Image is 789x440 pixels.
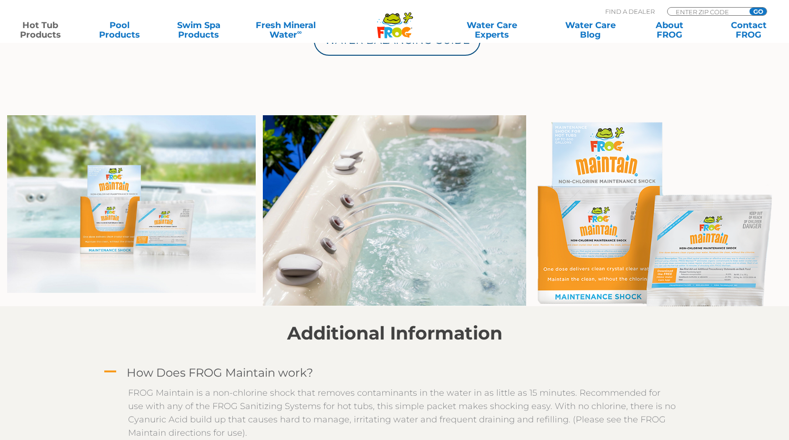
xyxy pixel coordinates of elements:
input: GO [749,8,767,15]
a: ContactFROG [718,20,779,40]
p: Find A Dealer [605,7,655,16]
span: A [103,365,117,379]
a: Water CareExperts [442,20,542,40]
p: FROG Maintain is a non-chlorine shock that removes contaminants in the water in as little as 15 m... [128,386,676,440]
h2: Additional Information [102,323,688,344]
input: Zip Code Form [675,8,739,16]
a: A How Does FROG Maintain work? [102,364,688,381]
img: Maintain tray and pouch on tub [7,115,256,293]
a: Water CareBlog [559,20,621,40]
h4: How Does FROG Maintain work? [127,366,313,379]
a: AboutFROG [639,20,700,40]
a: Hot TubProducts [10,20,71,40]
a: Swim SpaProducts [168,20,230,40]
a: Fresh MineralWater∞ [247,20,324,40]
img: MaintainForWeb [533,115,782,307]
a: PoolProducts [89,20,150,40]
img: Jacuzzi [263,115,526,306]
sup: ∞ [297,28,302,36]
